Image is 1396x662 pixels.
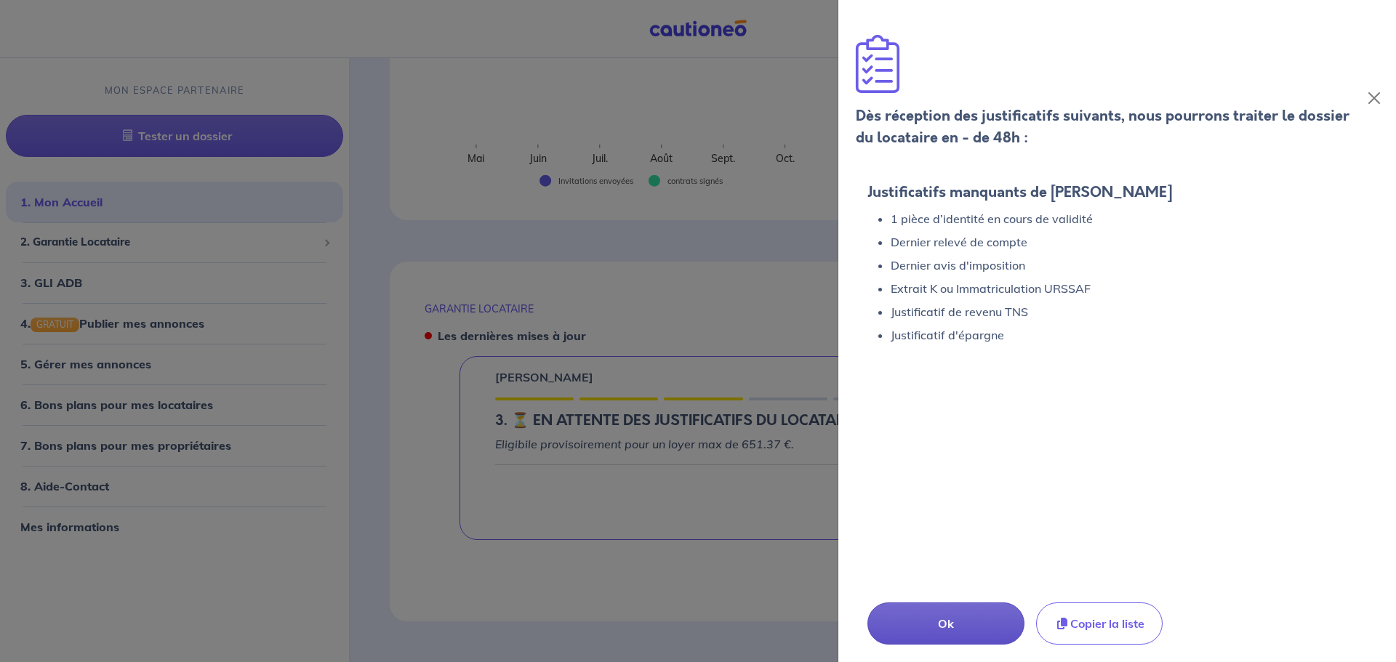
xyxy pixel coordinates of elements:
[891,300,1367,323] li: Justificatif de revenu TNS
[903,615,989,632] p: Ok
[867,602,1024,645] button: Ok
[891,207,1367,230] li: 1 pièce d’identité en cours de validité
[1036,602,1163,645] button: Copier la liste
[891,254,1367,277] li: Dernier avis d'imposition
[856,105,1364,149] p: Dès réception des justificatifs suivants, nous pourrons traiter le dossier du locataire en - de 4...
[867,184,1367,201] h5: Justificatifs manquants de [PERSON_NAME]
[891,277,1367,300] li: Extrait K ou Immatriculation URSSAF
[891,230,1367,254] li: Dernier relevé de compte
[1364,86,1384,110] button: Close
[891,323,1367,347] li: Justificatif d'épargne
